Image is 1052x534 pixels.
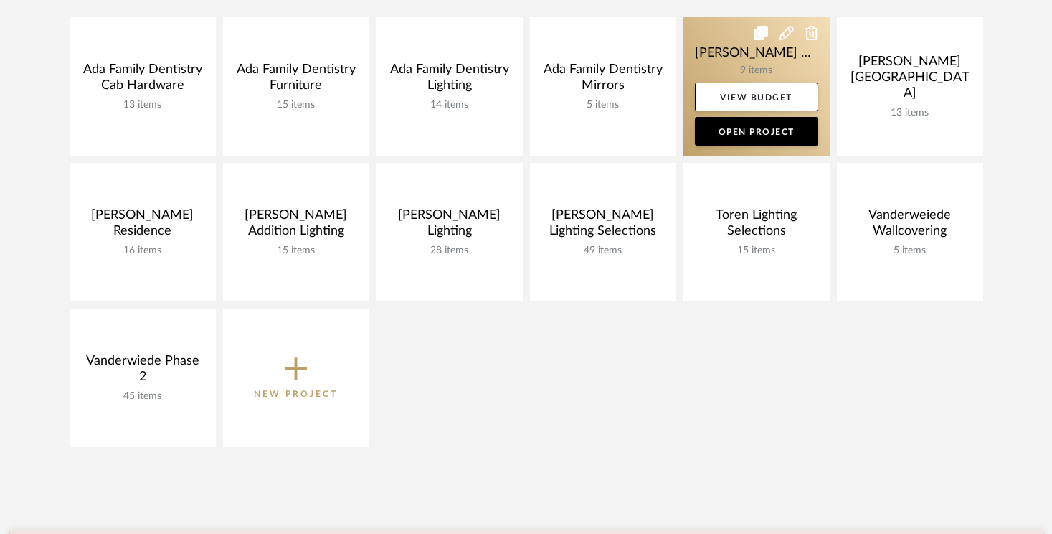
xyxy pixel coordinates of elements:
[81,353,204,390] div: Vanderwiede Phase 2
[388,99,511,111] div: 14 items
[234,207,358,245] div: [PERSON_NAME] Addition Lighting
[81,207,204,245] div: [PERSON_NAME] Residence
[695,83,818,111] a: View Budget
[388,62,511,99] div: Ada Family Dentistry Lighting
[848,107,972,119] div: 13 items
[81,245,204,257] div: 16 items
[234,99,358,111] div: 15 items
[223,309,369,447] button: New Project
[541,99,665,111] div: 5 items
[234,62,358,99] div: Ada Family Dentistry Furniture
[388,245,511,257] div: 28 items
[81,62,204,99] div: Ada Family Dentistry Cab Hardware
[541,207,665,245] div: [PERSON_NAME] Lighting Selections
[848,54,972,107] div: [PERSON_NAME] [GEOGRAPHIC_DATA]
[254,387,338,401] p: New Project
[81,99,204,111] div: 13 items
[848,245,972,257] div: 5 items
[541,245,665,257] div: 49 items
[541,62,665,99] div: Ada Family Dentistry Mirrors
[848,207,972,245] div: Vanderweiede Wallcovering
[81,390,204,403] div: 45 items
[388,207,511,245] div: [PERSON_NAME] Lighting
[234,245,358,257] div: 15 items
[695,207,818,245] div: Toren Lighting Selections
[695,117,818,146] a: Open Project
[695,245,818,257] div: 15 items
